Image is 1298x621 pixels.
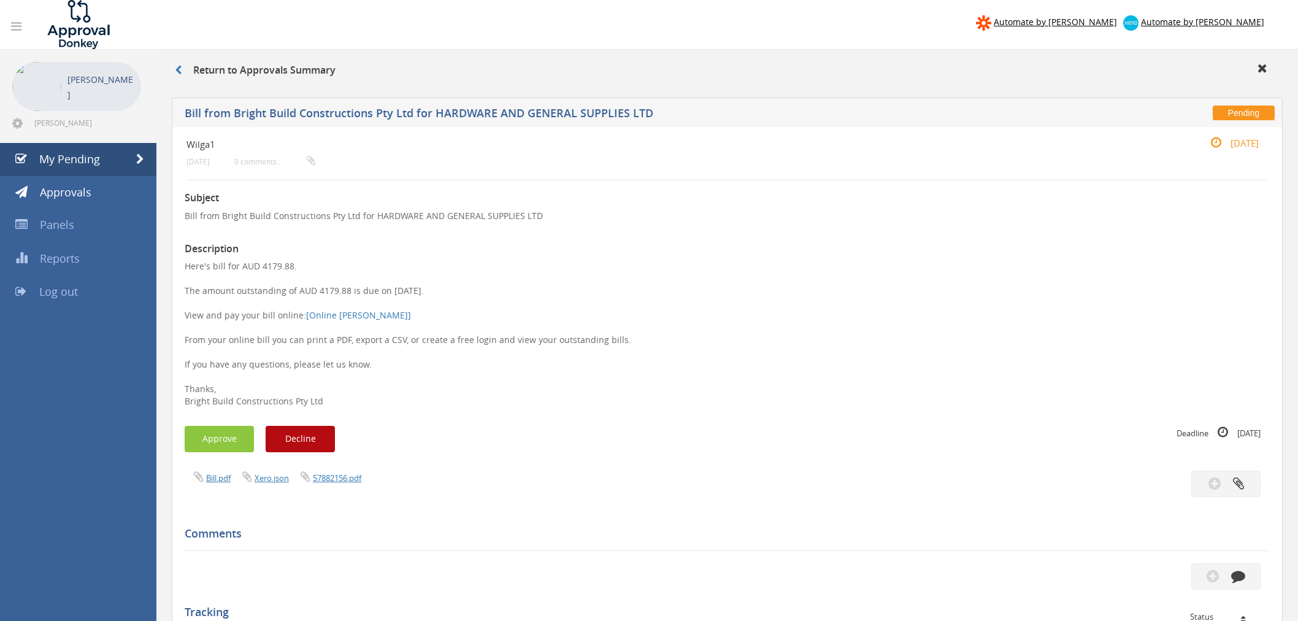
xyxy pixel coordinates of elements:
a: 57882156.pdf [313,472,361,484]
span: Pending [1213,106,1275,120]
span: Approvals [40,185,91,199]
p: [PERSON_NAME] [67,72,135,102]
span: Automate by [PERSON_NAME] [1141,16,1264,28]
button: Decline [266,426,335,452]
span: Log out [39,284,78,299]
span: Automate by [PERSON_NAME] [994,16,1117,28]
a: Bill.pdf [206,472,231,484]
span: My Pending [39,152,100,166]
div: Status [1190,612,1261,621]
span: Reports [40,251,80,266]
button: Approve [185,426,254,452]
p: Here's bill for AUD 4179.88. The amount outstanding of AUD 4179.88 is due on [DATE]. View and pay... [185,260,1270,407]
a: Xero.json [255,472,289,484]
small: 0 comments... [234,157,315,166]
img: zapier-logomark.png [976,15,991,31]
p: Bill from Bright Build Constructions Pty Ltd for HARDWARE AND GENERAL SUPPLIES LTD [185,210,1270,222]
a: [Online [PERSON_NAME]] [306,309,411,321]
h3: Subject [185,193,1270,204]
h5: Tracking [185,606,1261,619]
small: [DATE] [186,157,210,166]
span: Panels [40,217,74,232]
small: [DATE] [1197,136,1259,150]
h5: Bill from Bright Build Constructions Pty Ltd for HARDWARE AND GENERAL SUPPLIES LTD [185,107,947,123]
h3: Description [185,244,1270,255]
small: Deadline [DATE] [1177,426,1261,439]
h3: Return to Approvals Summary [175,65,336,76]
span: [PERSON_NAME][EMAIL_ADDRESS][DOMAIN_NAME] [34,118,139,128]
h4: Wilga1 [186,139,1088,150]
h5: Comments [185,528,1261,540]
img: xero-logo.png [1123,15,1139,31]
